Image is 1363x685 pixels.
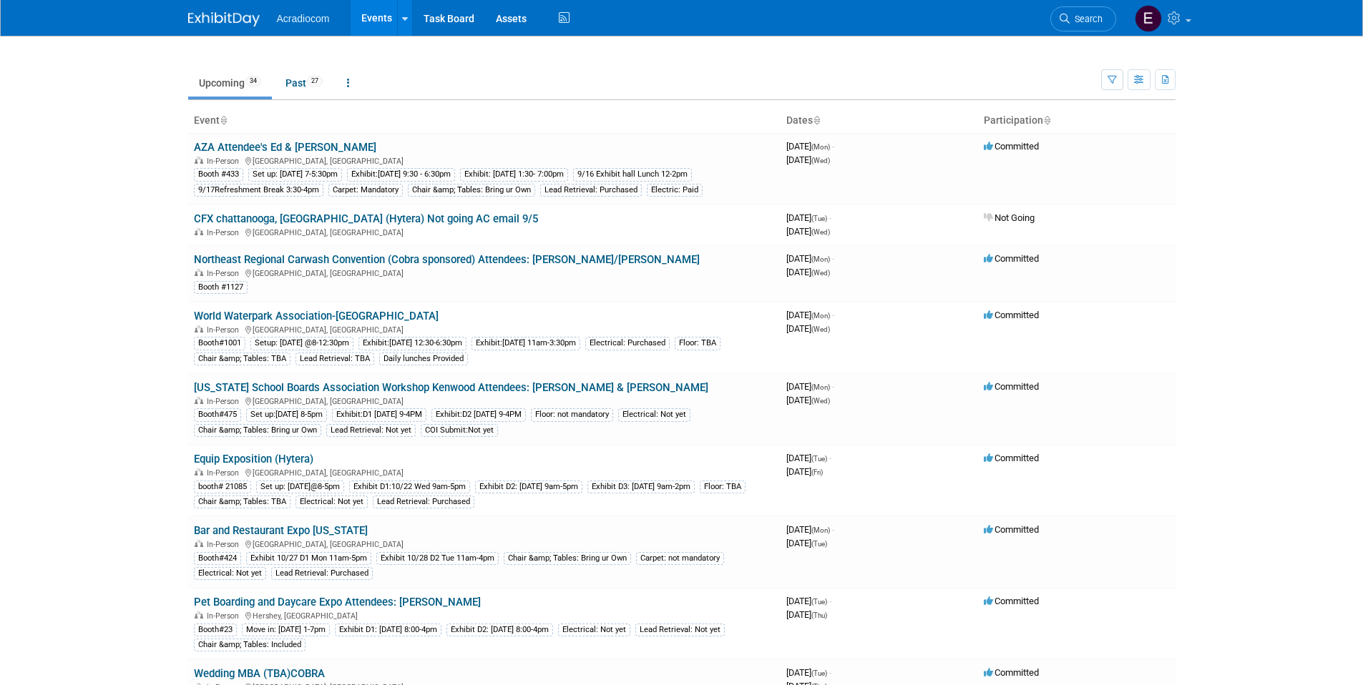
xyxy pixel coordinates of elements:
[811,255,830,263] span: (Mon)
[811,455,827,463] span: (Tue)
[700,481,746,493] div: Floor: TBA
[207,269,243,278] span: In-Person
[984,524,1039,535] span: Committed
[194,609,775,621] div: Hershey, [GEOGRAPHIC_DATA]
[786,154,830,165] span: [DATE]
[379,353,468,365] div: Daily lunches Provided
[786,253,834,264] span: [DATE]
[195,611,203,619] img: In-Person Event
[275,69,333,97] a: Past27
[618,408,690,421] div: Electrical: Not yet
[194,408,241,421] div: Booth#475
[194,253,700,266] a: Northeast Regional Carwash Convention (Cobra sponsored) Attendees: [PERSON_NAME]/[PERSON_NAME]
[786,395,830,405] span: [DATE]
[786,212,831,223] span: [DATE]
[207,228,243,237] span: In-Person
[813,114,820,126] a: Sort by Start Date
[295,353,374,365] div: Lead Retrieval: TBA
[194,310,439,322] a: World Waterpark Association-[GEOGRAPHIC_DATA]
[194,538,775,549] div: [GEOGRAPHIC_DATA], [GEOGRAPHIC_DATA]
[811,143,830,151] span: (Mon)
[531,408,613,421] div: Floor: not mandatory
[194,524,368,537] a: Bar and Restaurant Expo [US_STATE]
[984,596,1039,606] span: Committed
[811,312,830,320] span: (Mon)
[246,408,327,421] div: Set up:[DATE] 8-5pm
[475,481,582,493] div: Exhibit D2: [DATE] 9am-5pm
[978,109,1176,133] th: Participation
[421,424,498,437] div: COI Submit:Not yet
[786,323,830,334] span: [DATE]
[786,466,823,477] span: [DATE]
[207,468,243,478] span: In-Person
[194,353,290,365] div: Chair &amp; Tables: TBA
[786,596,831,606] span: [DATE]
[811,383,830,391] span: (Mon)
[446,624,553,636] div: Exhibit D2: [DATE] 8:00-4pm
[832,381,834,392] span: -
[326,424,416,437] div: Lead Retrieval: Not yet
[194,226,775,237] div: [GEOGRAPHIC_DATA], [GEOGRAPHIC_DATA]
[811,468,823,476] span: (Fri)
[295,496,368,508] div: Electrical: Not yet
[1135,5,1162,32] img: Edwin Ospina
[194,567,266,580] div: Electrical: Not yet
[195,269,203,276] img: In-Person Event
[781,109,978,133] th: Dates
[984,667,1039,678] span: Committed
[271,567,373,580] div: Lead Retrieval: Purchased
[194,381,708,394] a: [US_STATE] School Boards Association Workshop Kenwood Attendees: [PERSON_NAME] & [PERSON_NAME]
[194,424,321,437] div: Chair &amp; Tables: Bring ur Own
[811,397,830,405] span: (Wed)
[207,611,243,621] span: In-Person
[829,453,831,463] span: -
[984,253,1039,264] span: Committed
[984,453,1039,463] span: Committed
[786,667,831,678] span: [DATE]
[1043,114,1050,126] a: Sort by Participation Type
[786,609,827,620] span: [DATE]
[811,526,830,534] span: (Mon)
[335,624,441,636] div: Exhibit D1: [DATE] 8:00-4pm
[540,184,642,197] div: Lead Retrieval: Purchased
[829,667,831,678] span: -
[207,540,243,549] span: In-Person
[811,598,827,606] span: (Tue)
[558,624,630,636] div: Electrical: Not yet
[194,496,290,508] div: Chair &amp; Tables: TBA
[811,540,827,548] span: (Tue)
[647,184,703,197] div: Electric: Paid
[786,226,830,237] span: [DATE]
[408,184,535,197] div: Chair &amp; Tables: Bring ur Own
[585,337,670,350] div: Electrical: Purchased
[194,481,251,493] div: booth# 21085
[829,212,831,223] span: -
[195,228,203,235] img: In-Person Event
[358,337,466,350] div: Exhibit:[DATE] 12:30-6:30pm
[587,481,695,493] div: Exhibit D3: [DATE] 9am-2pm
[195,325,203,332] img: In-Person Event
[194,267,775,278] div: [GEOGRAPHIC_DATA], [GEOGRAPHIC_DATA]
[460,168,568,181] div: Exhibit: [DATE] 1:30- 7:00pm
[307,76,323,87] span: 27
[786,538,827,548] span: [DATE]
[188,69,272,97] a: Upcoming34
[786,267,830,277] span: [DATE]
[256,481,344,493] div: Set up: [DATE]@8-5pm
[194,624,237,636] div: Booth#23
[194,154,775,166] div: [GEOGRAPHIC_DATA], [GEOGRAPHIC_DATA]
[573,168,692,181] div: 9/16 Exhibit hall Lunch 12-2pm
[194,323,775,335] div: [GEOGRAPHIC_DATA], [GEOGRAPHIC_DATA]
[984,141,1039,152] span: Committed
[1070,14,1103,24] span: Search
[328,184,403,197] div: Carpet: Mandatory
[376,552,499,565] div: Exhibit 10/28 D2 Tue 11am-4pm
[250,337,353,350] div: Setup: [DATE] @8-12:30pm
[194,184,323,197] div: 9/17Refreshment Break 3:30-4pm
[984,381,1039,392] span: Committed
[277,13,330,24] span: Acradiocom
[832,310,834,320] span: -
[811,215,827,222] span: (Tue)
[194,141,376,154] a: AZA Attendee's Ed & [PERSON_NAME]
[194,639,306,651] div: Chair &amp; Tables: Included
